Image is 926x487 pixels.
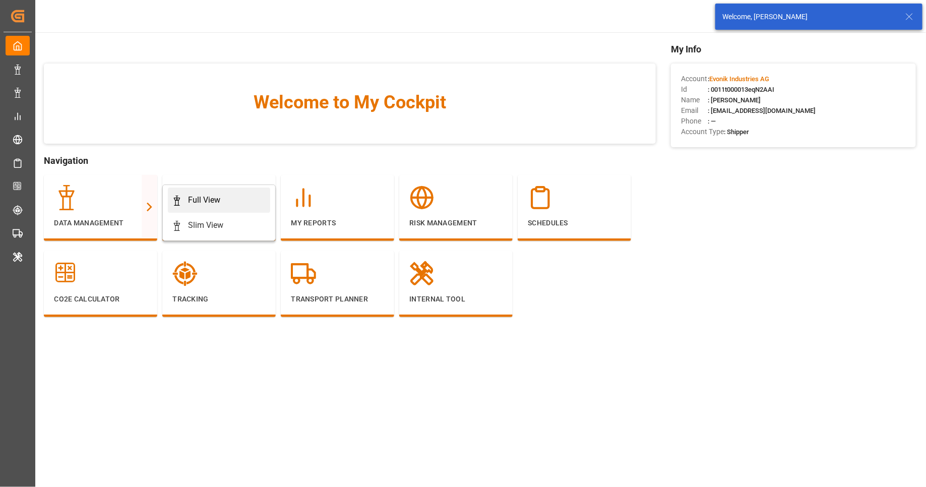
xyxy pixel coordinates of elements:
[681,95,708,105] span: Name
[44,154,656,167] span: Navigation
[168,213,270,238] a: Slim View
[681,74,708,84] span: Account
[708,86,774,93] span: : 0011t000013eqN2AAI
[172,294,266,305] p: Tracking
[168,188,270,213] a: Full View
[291,218,384,228] p: My Reports
[671,42,916,56] span: My Info
[54,294,147,305] p: CO2e Calculator
[681,105,708,116] span: Email
[681,127,724,137] span: Account Type
[724,128,749,136] span: : Shipper
[709,75,769,83] span: Evonik Industries AG
[528,218,621,228] p: Schedules
[409,218,503,228] p: Risk Management
[188,194,220,206] div: Full View
[681,116,708,127] span: Phone
[409,294,503,305] p: Internal Tool
[681,84,708,95] span: Id
[64,89,636,116] span: Welcome to My Cockpit
[708,96,761,104] span: : [PERSON_NAME]
[291,294,384,305] p: Transport Planner
[54,218,147,228] p: Data Management
[722,12,896,22] div: Welcome, [PERSON_NAME]
[708,117,716,125] span: : —
[708,75,769,83] span: :
[188,219,223,231] div: Slim View
[708,107,816,114] span: : [EMAIL_ADDRESS][DOMAIN_NAME]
